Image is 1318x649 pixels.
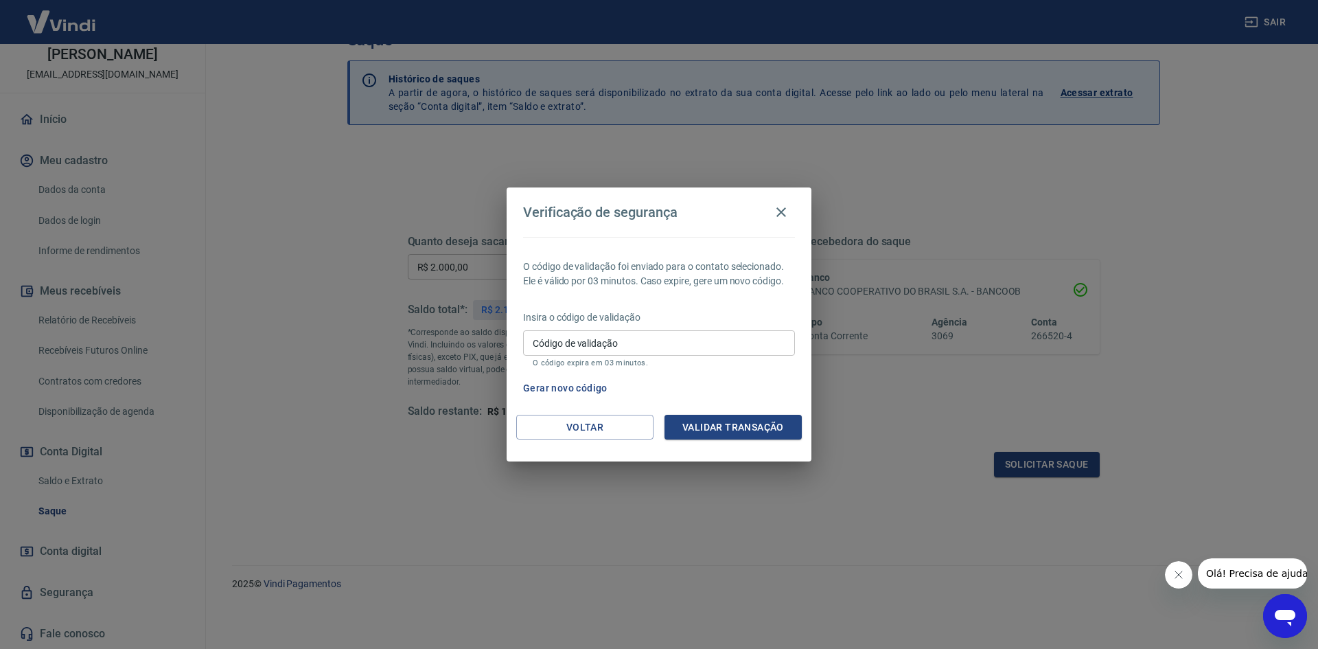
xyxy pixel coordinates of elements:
p: Insira o código de validação [523,310,795,325]
iframe: Botão para abrir a janela de mensagens [1263,594,1307,638]
span: Olá! Precisa de ajuda? [8,10,115,21]
p: O código de validação foi enviado para o contato selecionado. Ele é válido por 03 minutos. Caso e... [523,260,795,288]
h4: Verificação de segurança [523,204,678,220]
p: O código expira em 03 minutos. [533,358,785,367]
button: Voltar [516,415,654,440]
button: Gerar novo código [518,376,613,401]
iframe: Fechar mensagem [1165,561,1192,589]
button: Validar transação [664,415,802,440]
iframe: Mensagem da empresa [1198,558,1307,589]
